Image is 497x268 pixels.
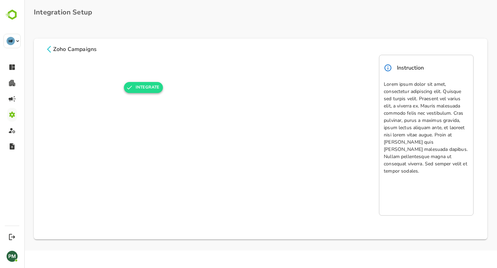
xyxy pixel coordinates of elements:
div: PM [7,251,18,262]
button: INTEGRATE [100,82,139,93]
img: BambooboxLogoMark.f1c84d78b4c51b1a7b5f700c9845e183.svg [3,8,21,21]
div: HF [7,37,15,45]
button: Logout [7,232,17,241]
p: Instruction [373,63,400,73]
h2: Zoho Campaigns [29,45,72,53]
p: Lorem ipsum dolor sit amet, consectetur adipiscing elit. Quisque sed turpis velit. Praesent vel v... [360,81,454,175]
p: Integration Setup [10,8,463,17]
